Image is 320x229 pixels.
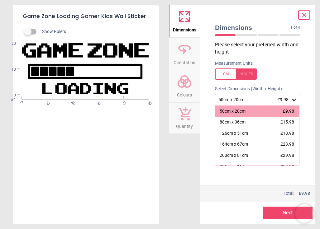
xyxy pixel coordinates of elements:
[4,93,16,98] span: 0
[301,191,310,196] span: 9.98
[177,89,192,98] span: Colours
[169,5,200,37] button: Dimensions
[290,25,300,30] span: 1 of 4
[169,103,200,134] button: Quantity
[10,96,16,102] span: cm
[23,10,149,23] h5: Game Zone Loading Gamer Kids Wall Sticker
[220,130,248,137] div: 126cm x 51cm
[280,164,294,169] span: £53.98
[169,70,200,102] button: Colours
[28,28,159,35] div: Show Rulers
[215,41,305,55] p: Please select your preferred width and height
[295,204,314,223] iframe: Brevo live chat
[280,153,294,158] span: £29.98
[176,120,193,130] span: Quantity
[280,119,294,124] span: £15.98
[4,41,16,46] span: 20
[169,38,200,70] button: Orientation
[283,109,294,114] span: £9.98
[220,108,246,115] div: 50cm x 20cm
[218,97,291,102] div: 50cm x 20cm
[19,100,23,104] span: 0
[214,190,310,197] div: Total:
[4,67,16,72] span: 10
[277,97,289,102] span: £9.98
[280,142,294,147] span: £23.98
[95,100,99,104] span: 30
[174,57,195,66] span: Orientation
[215,60,253,67] label: Measurement Units
[210,86,282,92] label: Select Dimensions (Width x Height)
[70,100,74,104] span: 20
[220,164,251,170] div: 285cm x 116cm
[220,119,246,125] div: 88cm x 36cm
[220,141,248,147] div: 164cm x 67cm
[299,190,310,197] span: £
[215,23,290,32] span: Dimensions
[44,100,48,104] span: 10
[220,152,248,159] div: 200cm x 81cm
[121,100,125,104] span: 40
[173,24,196,33] span: Dimensions
[280,131,294,136] span: £18.98
[146,100,150,104] span: 50
[263,207,313,219] button: Next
